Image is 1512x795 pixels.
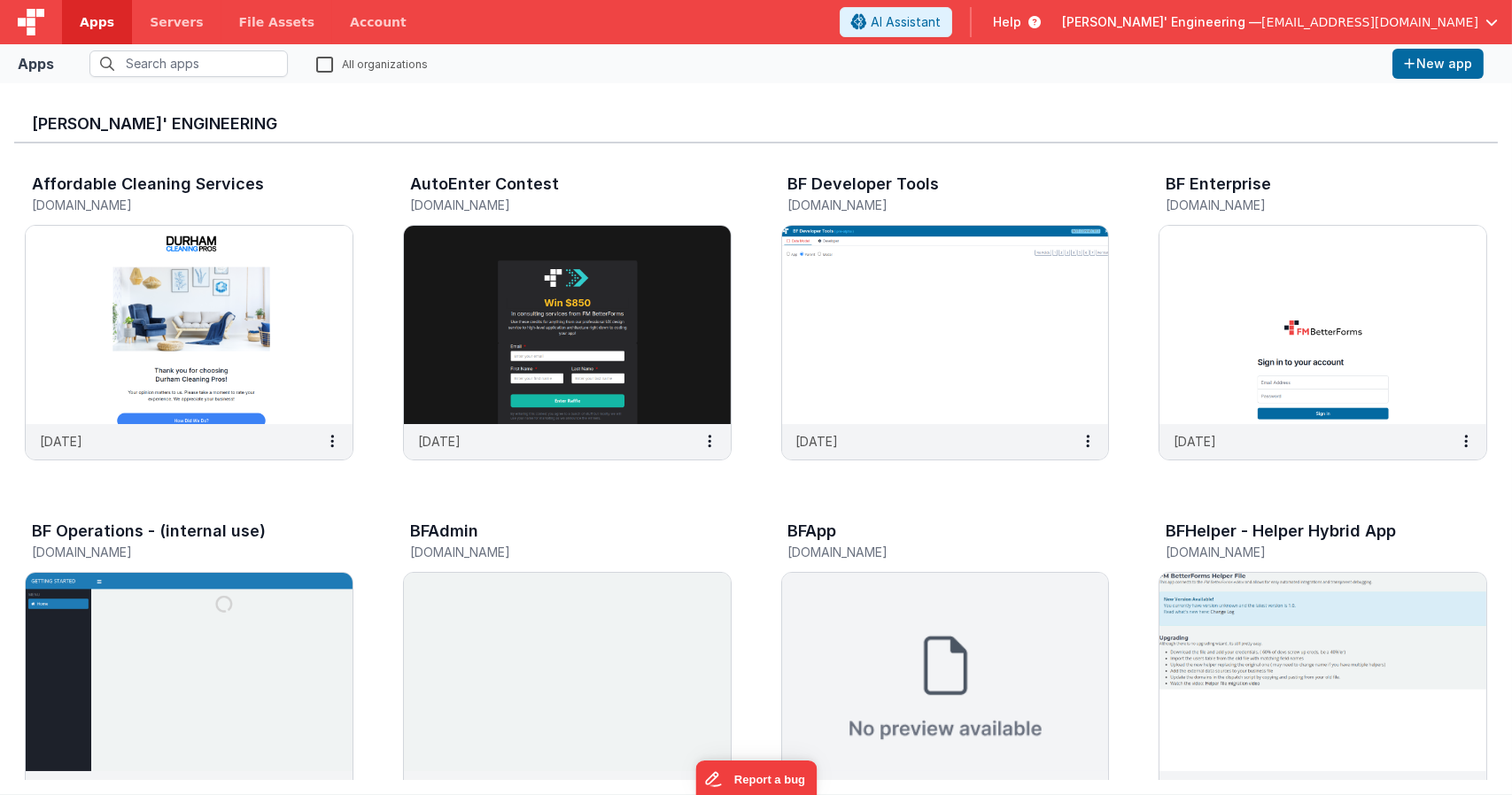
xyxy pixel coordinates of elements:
[788,522,837,540] h3: BFApp
[80,13,114,31] span: Apps
[40,432,82,451] p: [DATE]
[840,7,952,37] button: AI Assistant
[788,198,1066,212] h5: [DOMAIN_NAME]
[32,175,264,193] h3: Affordable Cleaning Services
[32,522,266,540] h3: BF Operations - (internal use)
[1166,198,1443,212] h5: [DOMAIN_NAME]
[150,13,203,31] span: Servers
[418,432,461,451] p: [DATE]
[89,50,288,77] input: Search apps
[993,13,1021,31] span: Help
[1261,13,1478,31] span: [EMAIL_ADDRESS][DOMAIN_NAME]
[788,545,1066,559] h5: [DOMAIN_NAME]
[1166,175,1271,193] h3: BF Enterprise
[410,175,559,193] h3: AutoEnter Contest
[788,175,940,193] h3: BF Developer Tools
[410,545,687,559] h5: [DOMAIN_NAME]
[1062,13,1498,31] button: [PERSON_NAME]' Engineering — [EMAIL_ADDRESS][DOMAIN_NAME]
[1392,49,1484,79] button: New app
[1166,545,1443,559] h5: [DOMAIN_NAME]
[410,522,478,540] h3: BFAdmin
[32,198,309,212] h5: [DOMAIN_NAME]
[18,53,54,74] div: Apps
[239,13,315,31] span: File Assets
[316,55,428,72] label: All organizations
[871,13,941,31] span: AI Assistant
[1166,522,1396,540] h3: BFHelper - Helper Hybrid App
[1174,432,1216,451] p: [DATE]
[410,198,687,212] h5: [DOMAIN_NAME]
[32,115,1480,133] h3: [PERSON_NAME]' Engineering
[796,432,839,451] p: [DATE]
[32,545,309,559] h5: [DOMAIN_NAME]
[1062,13,1261,31] span: [PERSON_NAME]' Engineering —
